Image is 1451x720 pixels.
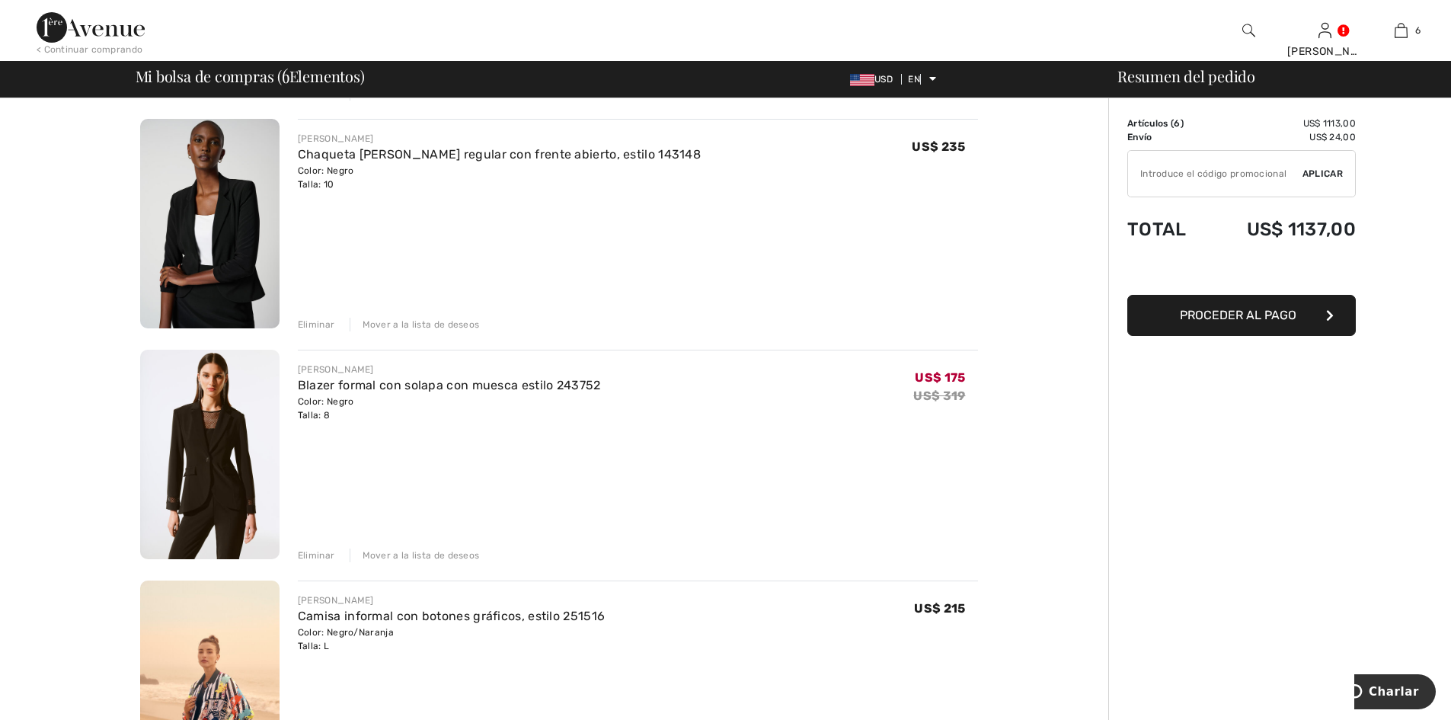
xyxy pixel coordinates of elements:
img: Mi información [1318,21,1331,40]
font: USD [874,74,893,85]
font: Color: Negro [298,165,354,176]
font: 6 [282,61,289,88]
font: Total [1127,219,1187,240]
a: Iniciar sesión [1318,23,1331,37]
font: US$ 235 [912,139,965,154]
img: Blazer formal con solapa con muesca estilo 243752 [140,350,280,559]
font: EN [908,74,920,85]
font: Eliminar [298,319,334,330]
font: Aplicar [1302,168,1343,179]
font: < Continuar comprando [37,44,142,55]
font: 6 [1415,25,1421,36]
font: Mover a la lista de deseos [363,319,480,330]
font: Mi bolsa de compras ( [136,66,282,86]
font: US$ 1137,00 [1247,219,1356,240]
font: Talla: L [298,641,329,651]
font: Eliminar [298,88,334,99]
font: Mover a la lista de deseos [363,550,480,561]
a: Blazer formal con solapa con muesca estilo 243752 [298,378,601,392]
img: buscar en el sitio web [1242,21,1255,40]
font: [PERSON_NAME] [298,595,374,606]
font: Talla: 10 [298,179,334,190]
img: Chaqueta de corte regular con frente abierto, estilo 143148 [140,119,280,328]
font: ) [1181,118,1184,129]
font: Color: Negro/Naranja [298,627,394,638]
img: dólar estadounidense [850,74,874,86]
font: 6 [1174,118,1180,129]
iframe: Abre un widget donde puedes chatear con uno de nuestros agentes. [1354,674,1436,712]
font: Elementos) [289,66,365,86]
font: Envío [1127,132,1152,142]
input: Código promocional [1128,151,1302,197]
a: Chaqueta [PERSON_NAME] regular con frente abierto, estilo 143148 [298,147,701,162]
font: US$ 319 [913,389,965,403]
font: Color: Negro [298,396,354,407]
font: [PERSON_NAME] [1287,45,1376,58]
font: [PERSON_NAME] [298,364,374,375]
font: Artículos ( [1127,118,1174,129]
font: US$ 215 [914,601,965,616]
img: Avenida 1ère [37,12,145,43]
font: Proceder al pago [1180,308,1296,322]
font: Resumen del pedido [1117,66,1255,86]
a: Camisa informal con botones gráficos, estilo 251516 [298,609,605,623]
font: Eliminar [298,550,334,561]
font: US$ 1113,00 [1303,118,1356,129]
a: 6 [1363,21,1438,40]
img: Mi bolso [1395,21,1408,40]
button: Proceder al pago [1127,295,1356,336]
font: Talla: 8 [298,410,330,421]
font: Mover a la lista de deseos [363,88,480,99]
font: [PERSON_NAME] [298,133,374,144]
font: US$ 175 [915,370,965,385]
iframe: PayPal [1127,255,1356,290]
font: US$ 24,00 [1309,132,1356,142]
